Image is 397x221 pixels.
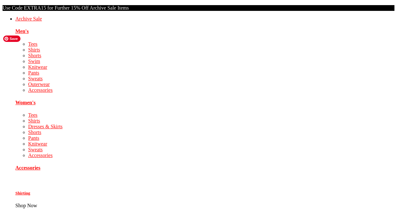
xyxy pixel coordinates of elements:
[28,53,41,58] a: Shorts
[28,59,40,64] a: Swim
[28,64,47,70] a: Knitwear
[28,41,37,47] a: Tees
[28,130,41,135] a: Shorts
[28,70,39,75] a: Pants
[28,76,43,81] a: Sweats
[28,153,52,158] a: Accessories
[3,36,20,42] span: Save
[15,165,40,170] a: Accessories
[28,147,43,152] a: Sweats
[3,5,394,11] p: Use Code EXTRA15 for Further 15% Off Archive Sale Items
[28,47,40,52] a: Shirts
[28,118,40,123] a: Shirts
[28,82,50,87] a: Outerwear
[28,135,39,141] a: Pants
[28,141,47,146] a: Knitwear
[15,191,30,195] a: Shirting
[15,203,37,208] span: Shop Now
[28,112,37,118] a: Tees
[28,124,63,129] a: Dresses & Skirts
[15,28,29,34] a: Men's
[15,100,36,105] a: Women's
[15,16,42,21] a: Archive Sale
[28,87,52,93] a: Accessories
